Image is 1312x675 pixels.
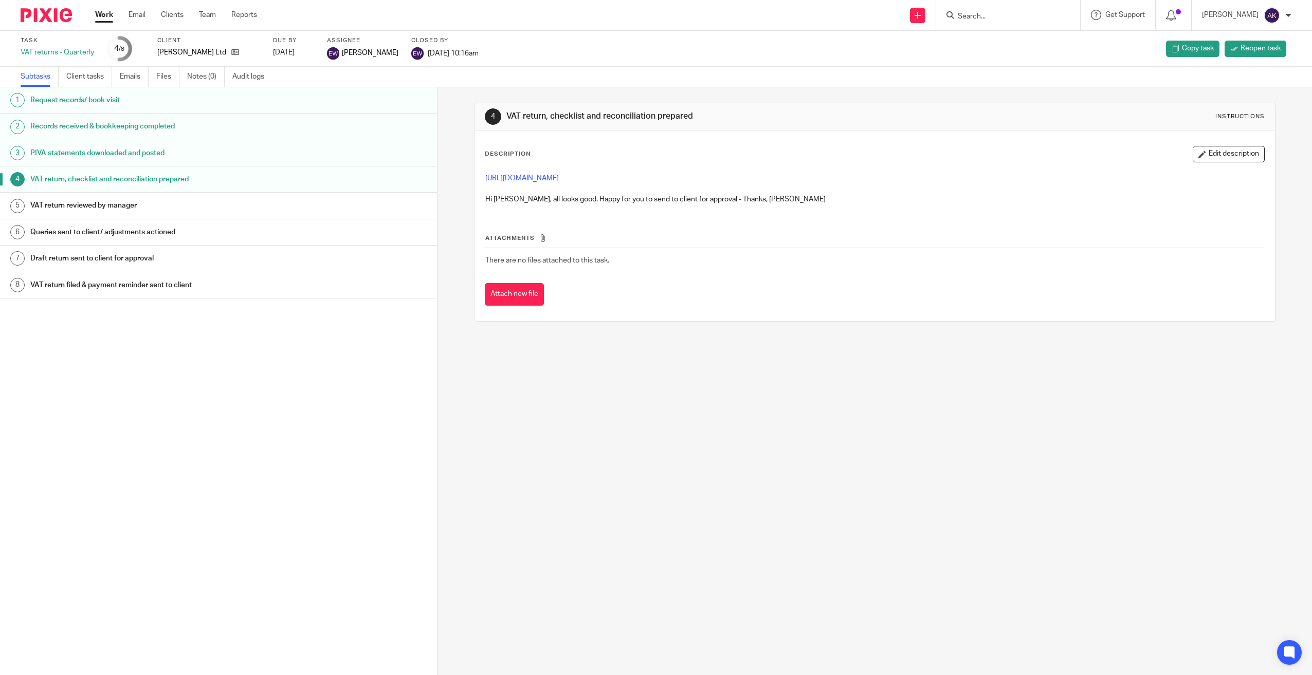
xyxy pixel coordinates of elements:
[21,47,94,58] div: VAT returns - Quarterly
[30,145,295,161] h1: PIVA statements downloaded and posted
[10,120,25,134] div: 2
[485,175,559,182] a: [URL][DOMAIN_NAME]
[30,251,295,266] h1: Draft return sent to client for approval
[231,10,257,20] a: Reports
[1105,11,1145,18] span: Get Support
[411,36,479,45] label: Closed by
[30,92,295,108] h1: Request records/ book visit
[428,49,479,57] span: [DATE] 10:16am
[1264,7,1280,24] img: svg%3E
[161,10,184,20] a: Clients
[129,10,145,20] a: Email
[485,283,544,306] button: Attach new file
[10,225,25,239] div: 6
[30,198,295,213] h1: VAT return reviewed by manager
[157,47,226,58] p: [PERSON_NAME] Ltd
[1166,41,1219,57] a: Copy task
[485,257,609,264] span: There are no files attached to this task.
[187,67,225,87] a: Notes (0)
[506,111,897,122] h1: VAT return, checklist and reconciliation prepared
[232,67,272,87] a: Audit logs
[273,36,314,45] label: Due by
[114,43,124,54] div: 4
[1182,43,1214,53] span: Copy task
[1241,43,1281,53] span: Reopen task
[273,47,314,58] div: [DATE]
[120,67,149,87] a: Emails
[10,251,25,266] div: 7
[156,67,179,87] a: Files
[485,235,535,241] span: Attachments
[10,172,25,186] div: 4
[10,93,25,107] div: 1
[485,150,531,158] p: Description
[21,36,94,45] label: Task
[66,67,112,87] a: Client tasks
[1225,41,1286,57] a: Reopen task
[1193,146,1265,162] button: Edit description
[30,224,295,240] h1: Queries sent to client/ adjustments actioned
[327,47,339,60] img: svg%3E
[411,47,424,60] img: svg%3E
[485,108,501,125] div: 4
[30,119,295,134] h1: Records received & bookkeeping completed
[30,277,295,293] h1: VAT return filed & payment reminder sent to client
[199,10,216,20] a: Team
[119,46,124,52] small: /8
[342,48,398,58] span: [PERSON_NAME]
[21,67,59,87] a: Subtasks
[485,194,1265,204] p: Hi [PERSON_NAME], all looks good. Happy for you to send to client for approval - Thanks, [PERSON_...
[10,278,25,292] div: 8
[957,12,1049,22] input: Search
[10,146,25,160] div: 3
[1202,10,1259,20] p: [PERSON_NAME]
[327,36,398,45] label: Assignee
[10,199,25,213] div: 5
[30,172,295,187] h1: VAT return, checklist and reconciliation prepared
[157,36,260,45] label: Client
[21,8,72,22] img: Pixie
[95,10,113,20] a: Work
[1215,113,1265,121] div: Instructions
